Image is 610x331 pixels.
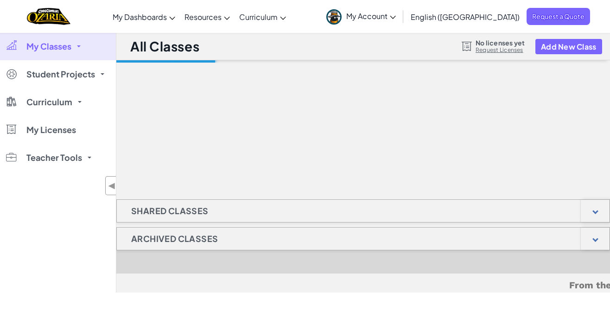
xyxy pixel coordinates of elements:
span: English ([GEOGRAPHIC_DATA]) [411,12,520,22]
span: My Licenses [26,126,76,134]
span: No licenses yet [476,39,525,46]
a: English ([GEOGRAPHIC_DATA]) [406,4,524,29]
h1: Archived Classes [117,227,232,250]
span: Resources [184,12,222,22]
a: Resources [180,4,235,29]
a: My Account [322,2,400,31]
a: Curriculum [235,4,291,29]
img: avatar [326,9,342,25]
span: My Dashboards [113,12,167,22]
button: Add New Class [535,39,602,54]
span: My Account [346,11,396,21]
h1: Shared Classes [117,199,223,223]
a: My Dashboards [108,4,180,29]
span: Curriculum [239,12,278,22]
span: Curriculum [26,98,72,106]
a: Request a Quote [527,8,590,25]
span: My Classes [26,42,71,51]
a: Ozaria by CodeCombat logo [27,7,70,26]
a: Request Licenses [476,46,525,54]
h1: All Classes [130,38,199,55]
span: Student Projects [26,70,95,78]
span: Teacher Tools [26,153,82,162]
img: Home [27,7,70,26]
span: ◀ [108,179,116,192]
